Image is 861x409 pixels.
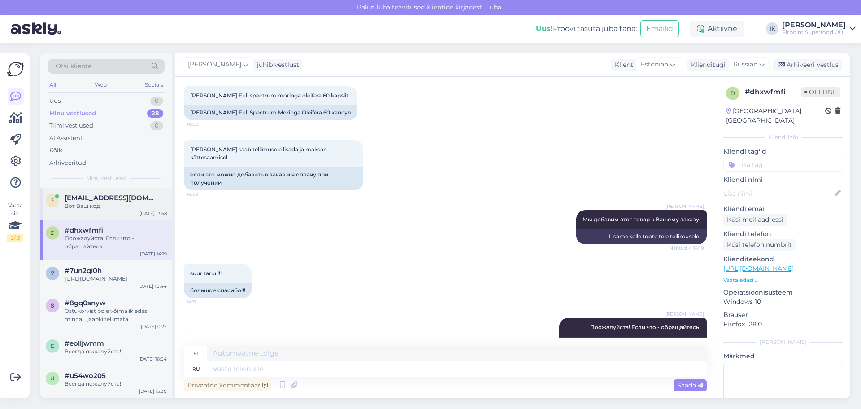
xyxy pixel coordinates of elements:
[65,380,167,388] div: Всегда пожалуйста!
[253,60,299,70] div: juhib vestlust
[93,79,109,91] div: Web
[7,234,23,242] div: 2 / 3
[641,60,668,70] span: Estonian
[576,229,707,244] div: Lisame selle toote teie tellimusele.
[65,299,106,307] span: #8gq0snyw
[48,79,58,91] div: All
[190,92,348,99] span: [PERSON_NAME] Full spectrum moringa oleifera 60 kapslit
[51,302,54,309] span: 8
[611,60,633,70] div: Klient
[49,158,86,167] div: Arhiveeritud
[483,3,504,11] span: Luba
[190,270,222,277] span: suur tänu !!!
[139,356,167,362] div: [DATE] 16:04
[723,229,843,239] p: Kliendi telefon
[723,264,794,273] a: [URL][DOMAIN_NAME]
[665,311,704,317] span: [PERSON_NAME]
[65,234,167,251] div: Поожалуйста! Если что - обращайтесь!
[773,59,842,71] div: Arhiveeri vestlus
[723,297,843,307] p: Windows 10
[723,133,843,141] div: Kliendi info
[745,87,801,97] div: # dhxwfmfi
[138,283,167,290] div: [DATE] 10:44
[49,121,93,130] div: Tiimi vestlused
[65,202,167,210] div: Вот Ваш код
[184,283,252,298] div: большое спасибо!!!
[184,105,357,120] div: [PERSON_NAME] Full Spectrum Moringa Oleifera 60 капсул
[536,24,553,33] b: Uus!
[726,106,825,125] div: [GEOGRAPHIC_DATA], [GEOGRAPHIC_DATA]
[147,109,163,118] div: 28
[139,210,167,217] div: [DATE] 13:58
[723,239,796,251] div: Küsi telefoninumbrit
[193,346,199,361] div: et
[670,245,704,251] span: Nähtud ✓ 14:10
[184,379,271,391] div: Privaatne kommentaar
[65,226,103,234] span: #dhxwfmfi
[65,372,106,380] span: #u54wo205
[187,191,220,198] span: 14:09
[49,146,62,155] div: Kõik
[49,109,96,118] div: Minu vestlused
[65,275,167,283] div: [URL][DOMAIN_NAME]
[187,299,220,305] span: 14:11
[143,79,165,91] div: Socials
[723,204,843,214] p: Kliendi email
[184,167,363,190] div: если это можно добавить в заказ и я оплачу при получении
[583,216,700,223] span: Мы добавим этот товар к Вашему заказу.
[50,375,55,382] span: u
[140,251,167,257] div: [DATE] 14:19
[724,189,833,198] input: Lisa nimi
[801,87,840,97] span: Offline
[782,22,856,36] a: [PERSON_NAME]Fitpoint Superfood OÜ
[723,175,843,185] p: Kliendi nimi
[65,267,102,275] span: #7un2qi0h
[51,343,54,349] span: e
[536,23,637,34] div: Proovi tasuta juba täna:
[188,60,241,70] span: [PERSON_NAME]
[723,338,843,346] div: [PERSON_NAME]
[677,381,703,389] span: Saada
[49,97,61,106] div: Uus
[640,20,679,37] button: Emailid
[65,339,104,347] span: #eolljwmm
[65,307,167,323] div: Ostukorvist pole võimalik edasi minna... jääbki tellimata.
[723,255,843,264] p: Klienditeekond
[690,21,744,37] div: Aktiivne
[187,121,220,128] span: 14:08
[731,90,735,97] span: d
[723,310,843,320] p: Brauser
[50,229,55,236] span: d
[665,203,704,210] span: [PERSON_NAME]
[65,194,158,202] span: svsest229@gmail.com
[723,288,843,297] p: Operatsioonisüsteem
[86,174,126,182] span: Minu vestlused
[190,146,328,161] span: [PERSON_NAME] saab tellimusele lisada ja maksan kättesaamisel
[782,29,846,36] div: Fitpoint Superfood OÜ
[766,22,778,35] div: IK
[49,134,83,143] div: AI Assistent
[723,147,843,156] p: Kliendi tag'id
[723,352,843,361] p: Märkmed
[782,22,846,29] div: [PERSON_NAME]
[150,97,163,106] div: 0
[56,62,91,71] span: Otsi kliente
[141,323,167,330] div: [DATE] 0:22
[723,214,787,226] div: Küsi meiliaadressi
[723,158,843,172] input: Lisa tag
[733,60,757,70] span: Russian
[723,320,843,329] p: Firefox 128.0
[559,337,707,352] div: Palun! Kui midagi juhtub, võtke meiega ühendust!
[7,61,24,78] img: Askly Logo
[150,121,163,130] div: 0
[65,347,167,356] div: Всегда пожалуйста!
[590,324,700,330] span: Поожалуйста! Если что - обращайтесь!
[192,361,200,377] div: ru
[723,276,843,284] p: Vaata edasi ...
[139,388,167,395] div: [DATE] 15:30
[51,270,54,277] span: 7
[7,202,23,242] div: Vaata siia
[687,60,726,70] div: Klienditugi
[51,197,54,204] span: s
